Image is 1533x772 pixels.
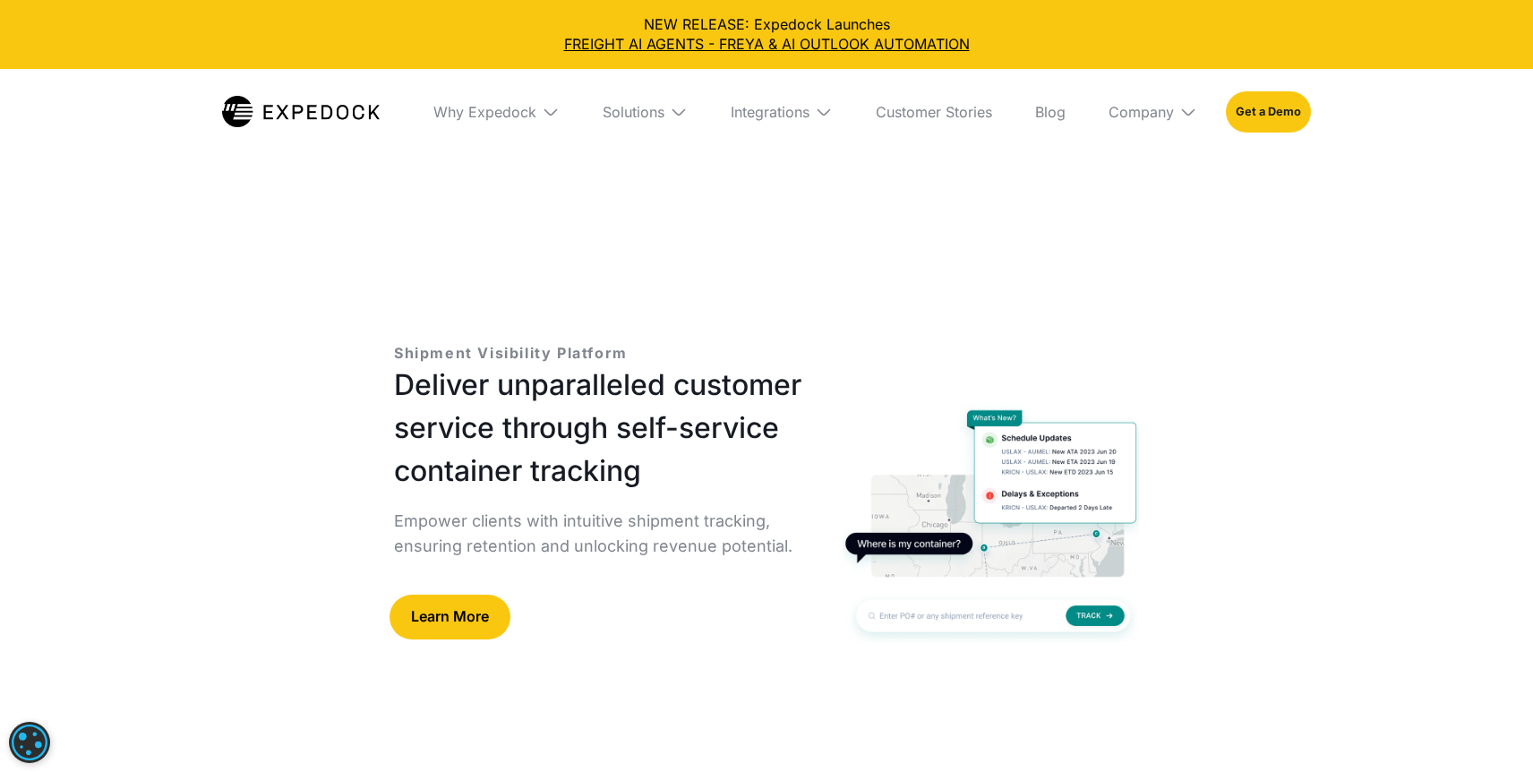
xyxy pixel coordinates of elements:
h1: Deliver unparalleled customer service through self-service container tracking [394,364,814,493]
iframe: Chat Widget [1226,579,1533,772]
div: Company [1109,103,1174,121]
div: Solutions [603,103,664,121]
div: NEW RELEASE: Expedock Launches [14,14,1519,55]
a: Learn More [390,595,510,639]
a: Get a Demo [1226,91,1311,133]
p: Shipment Visibility Platform [394,342,628,364]
div: Why Expedock [433,103,536,121]
div: Why Expedock [419,69,574,155]
div: Solutions [588,69,702,155]
a: Customer Stories [861,69,1006,155]
a: Blog [1021,69,1080,155]
a: FREIGHT AI AGENTS - FREYA & AI OUTLOOK AUTOMATION [14,34,1519,54]
div: Sohbet Aracı [1226,579,1533,772]
div: Company [1094,69,1212,155]
p: Empower clients with intuitive shipment tracking, ensuring retention and unlocking revenue potent... [394,509,814,559]
div: Integrations [731,103,809,121]
div: Integrations [716,69,847,155]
